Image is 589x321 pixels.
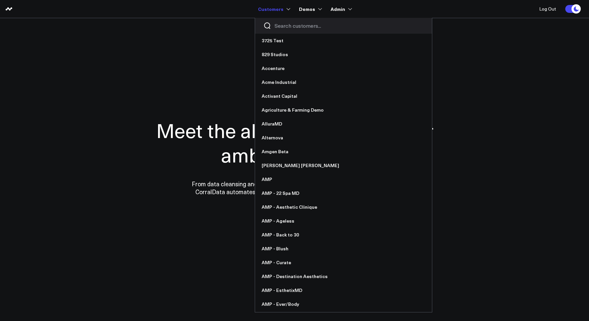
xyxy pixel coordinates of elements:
[299,3,321,15] a: Demos
[255,75,432,89] a: Acme Industrial
[133,118,456,167] h1: Meet the all-in-one data hub for ambitious teams
[263,22,271,30] button: Search customers button
[255,172,432,186] a: AMP
[255,89,432,103] a: Activant Capital
[255,145,432,159] a: Amgen Beta
[255,228,432,242] a: AMP - Back to 30
[255,242,432,256] a: AMP - Blush
[255,283,432,297] a: AMP - EsthetixMD
[255,48,432,61] a: 829 Studios
[255,34,432,48] a: 3725 Test
[178,180,412,196] p: From data cleansing and integration to personalized dashboards and insights, CorralData automates...
[255,159,432,172] a: [PERSON_NAME] [PERSON_NAME]
[258,3,289,15] a: Customers
[255,186,432,200] a: AMP - 22 Spa MD
[255,103,432,117] a: Agriculture & Farming Demo
[275,22,424,29] input: Search customers input
[255,269,432,283] a: AMP - Destination Aesthetics
[255,117,432,131] a: AlluraMD
[255,131,432,145] a: Alternova
[255,256,432,269] a: AMP - Curate
[331,3,351,15] a: Admin
[255,214,432,228] a: AMP - Ageless
[255,297,432,311] a: AMP - Ever/Body
[255,61,432,75] a: Accenture
[255,200,432,214] a: AMP - Aesthetic Clinique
